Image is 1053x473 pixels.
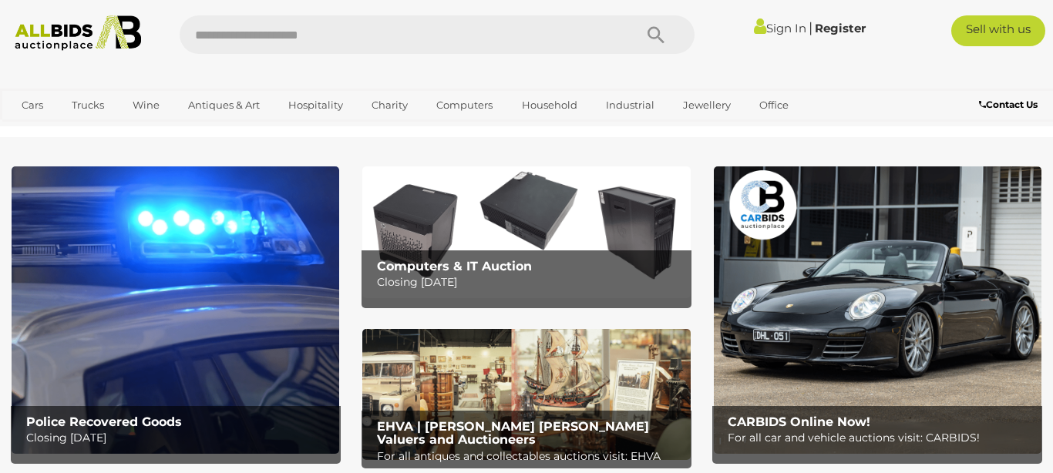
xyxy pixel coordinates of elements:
a: Industrial [596,92,664,118]
img: CARBIDS Online Now! [714,166,1041,454]
a: Register [815,21,866,35]
a: EHVA | Evans Hastings Valuers and Auctioneers EHVA | [PERSON_NAME] [PERSON_NAME] Valuers and Auct... [362,329,690,460]
img: Police Recovered Goods [12,166,339,454]
p: For all car and vehicle auctions visit: CARBIDS! [728,428,1034,448]
a: Computers [426,92,503,118]
a: Sell with us [951,15,1045,46]
a: Jewellery [673,92,741,118]
a: Antiques & Art [178,92,270,118]
a: [GEOGRAPHIC_DATA] [72,118,201,143]
img: Allbids.com.au [8,15,148,51]
a: Sports [12,118,63,143]
a: Household [512,92,587,118]
a: Computers & IT Auction Computers & IT Auction Closing [DATE] [362,166,690,297]
a: Hospitality [278,92,353,118]
img: Computers & IT Auction [362,166,690,297]
p: Closing [DATE] [26,428,333,448]
a: Wine [123,92,170,118]
a: Trucks [62,92,114,118]
p: Closing [DATE] [377,273,684,292]
a: Office [749,92,799,118]
img: EHVA | Evans Hastings Valuers and Auctioneers [362,329,690,460]
b: EHVA | [PERSON_NAME] [PERSON_NAME] Valuers and Auctioneers [377,419,649,448]
p: For all antiques and collectables auctions visit: EHVA [377,447,684,466]
a: Sign In [754,21,806,35]
a: Contact Us [979,96,1041,113]
span: | [809,19,812,36]
a: Police Recovered Goods Police Recovered Goods Closing [DATE] [12,166,339,454]
a: Charity [362,92,418,118]
button: Search [617,15,695,54]
a: Cars [12,92,53,118]
a: CARBIDS Online Now! CARBIDS Online Now! For all car and vehicle auctions visit: CARBIDS! [714,166,1041,454]
b: CARBIDS Online Now! [728,414,870,429]
b: Computers & IT Auction [377,259,532,273]
b: Police Recovered Goods [26,414,182,429]
b: Contact Us [979,99,1038,110]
